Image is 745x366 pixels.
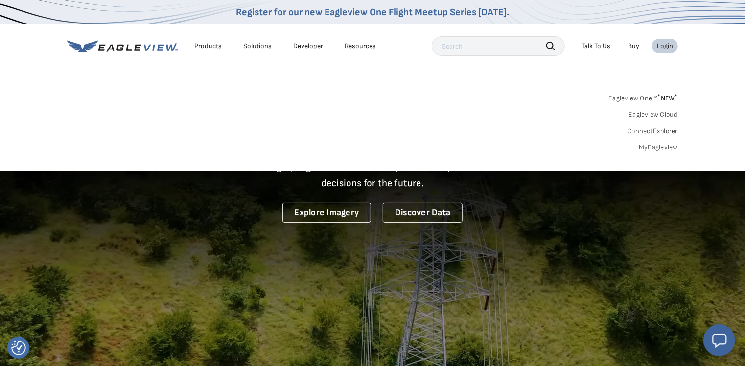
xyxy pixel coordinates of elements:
a: Discover Data [383,203,463,223]
img: Revisit consent button [11,341,26,355]
a: Explore Imagery [282,203,372,223]
button: Consent Preferences [11,341,26,355]
a: Eagleview One™*NEW* [608,91,678,102]
div: Products [194,42,222,50]
div: Resources [345,42,376,50]
div: Solutions [243,42,272,50]
a: Buy [628,42,639,50]
div: Login [657,42,673,50]
a: Eagleview Cloud [629,110,678,119]
a: ConnectExplorer [627,127,678,136]
a: Register for our new Eagleview One Flight Meetup Series [DATE]. [236,6,509,18]
div: Talk To Us [582,42,610,50]
a: MyEagleview [639,143,678,152]
button: Open chat window [703,324,735,356]
input: Search [432,36,565,56]
span: NEW [658,94,678,102]
a: Developer [293,42,323,50]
